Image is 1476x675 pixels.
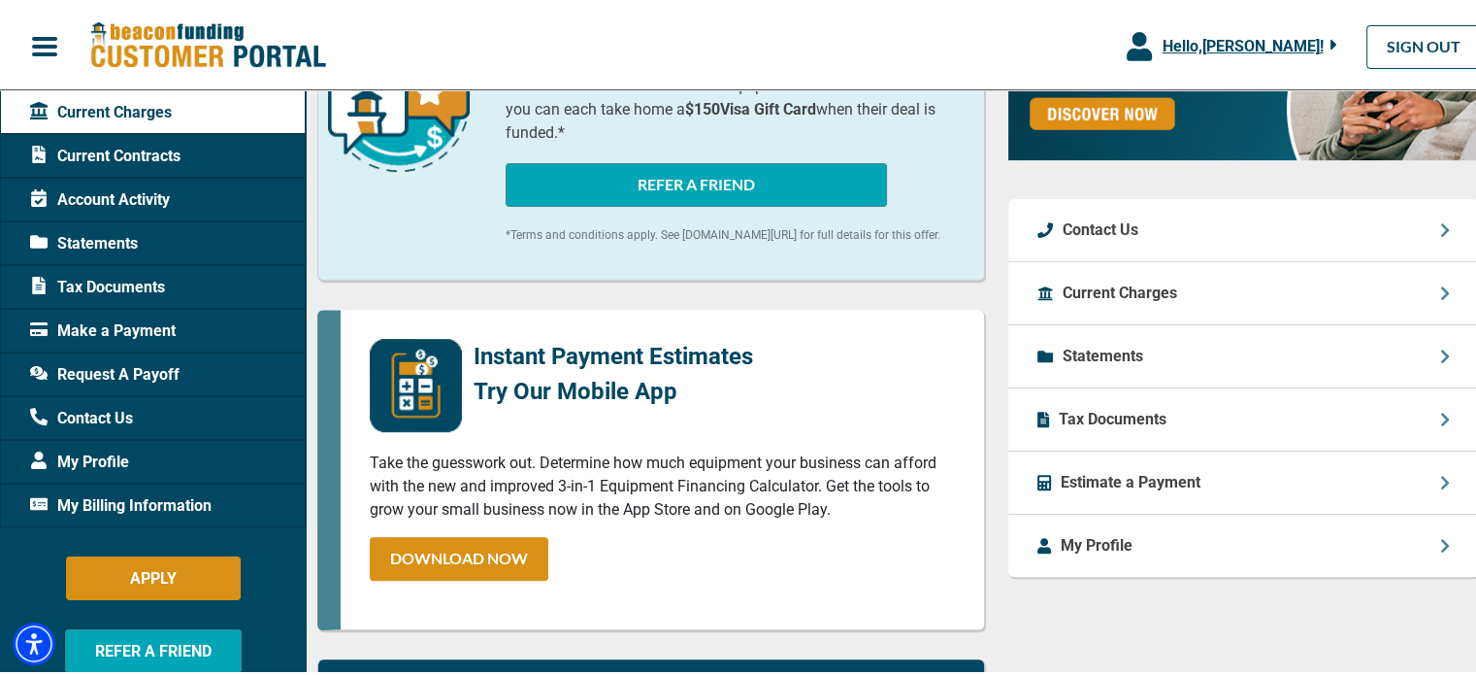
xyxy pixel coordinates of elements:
[30,404,133,427] span: Contact Us
[1063,216,1138,239] p: Contact Us
[30,273,165,296] span: Tax Documents
[328,27,470,169] img: refer-a-friend-icon.png
[370,336,462,429] img: mobile-app-logo.png
[1063,279,1177,302] p: Current Charges
[30,491,212,515] span: My Billing Information
[474,336,753,371] p: Instant Payment Estimates
[1061,468,1200,491] p: Estimate a Payment
[30,360,180,384] span: Request A Payoff
[89,18,326,68] img: Beacon Funding Customer Portal Logo
[1162,34,1323,52] span: Hello, [PERSON_NAME] !
[1059,405,1166,428] p: Tax Documents
[66,554,241,597] button: APPLY
[13,620,55,662] div: Accessibility Menu
[30,186,170,209] span: Account Activity
[30,229,138,253] span: Statements
[30,142,180,165] span: Current Contracts
[30,448,129,471] span: My Profile
[685,97,816,116] b: $150 Visa Gift Card
[370,449,955,519] p: Take the guesswork out. Determine how much equipment your business can afford with the new and im...
[30,317,176,340] span: Make a Payment
[65,626,242,670] button: REFER A FRIEND
[370,534,548,578] a: DOWNLOAD NOW
[506,223,956,241] p: *Terms and conditions apply. See [DOMAIN_NAME][URL] for full details for this offer.
[1063,342,1143,365] p: Statements
[506,72,956,142] p: Have a friend who needs to add equipment? Refer them to us and you can each take home a when thei...
[30,98,172,121] span: Current Charges
[506,160,887,204] button: REFER A FRIEND
[1061,531,1132,555] p: My Profile
[474,371,753,406] p: Try Our Mobile App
